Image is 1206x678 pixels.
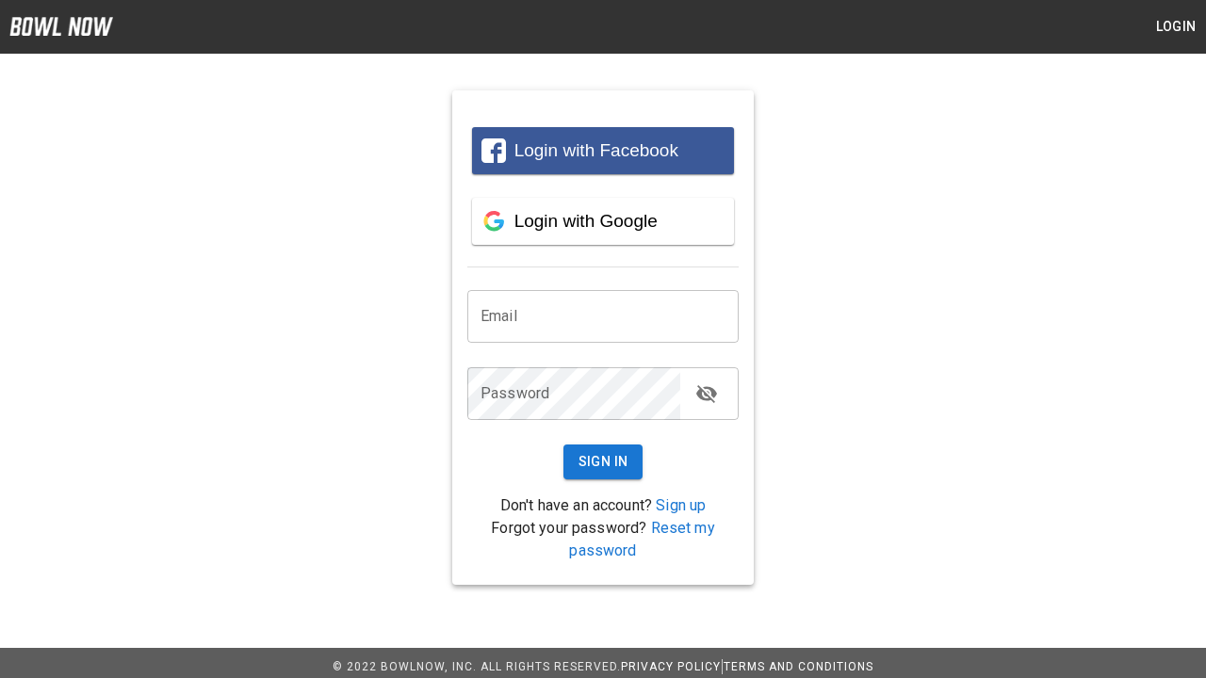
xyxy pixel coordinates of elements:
[514,211,658,231] span: Login with Google
[563,444,644,479] button: Sign In
[467,494,739,517] p: Don't have an account?
[467,517,739,562] p: Forgot your password?
[724,660,873,673] a: Terms and Conditions
[9,17,113,36] img: logo
[569,519,714,559] a: Reset my password
[333,660,621,673] span: © 2022 BowlNow, Inc. All Rights Reserved.
[472,198,734,245] button: Login with Google
[1146,9,1206,44] button: Login
[688,375,725,412] button: toggle password visibility
[656,496,706,514] a: Sign up
[514,140,678,160] span: Login with Facebook
[621,660,721,673] a: Privacy Policy
[472,127,734,174] button: Login with Facebook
